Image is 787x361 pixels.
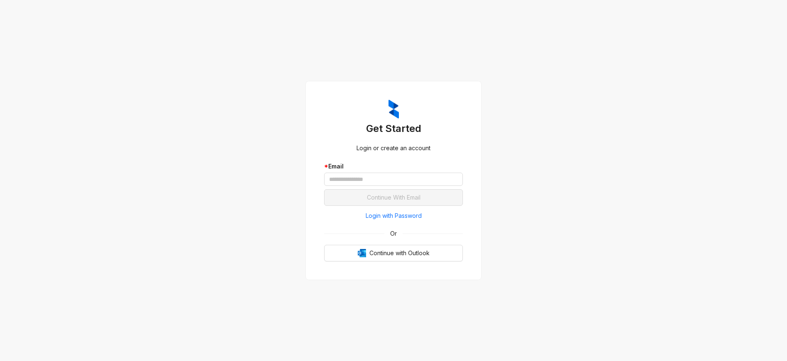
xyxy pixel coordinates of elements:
h3: Get Started [324,122,463,135]
button: Login with Password [324,209,463,222]
div: Login or create an account [324,144,463,153]
span: Continue with Outlook [369,249,430,258]
span: Or [384,229,403,238]
img: ZumaIcon [389,100,399,119]
div: Email [324,162,463,171]
button: OutlookContinue with Outlook [324,245,463,261]
button: Continue With Email [324,189,463,206]
span: Login with Password [366,211,422,220]
img: Outlook [358,249,366,257]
